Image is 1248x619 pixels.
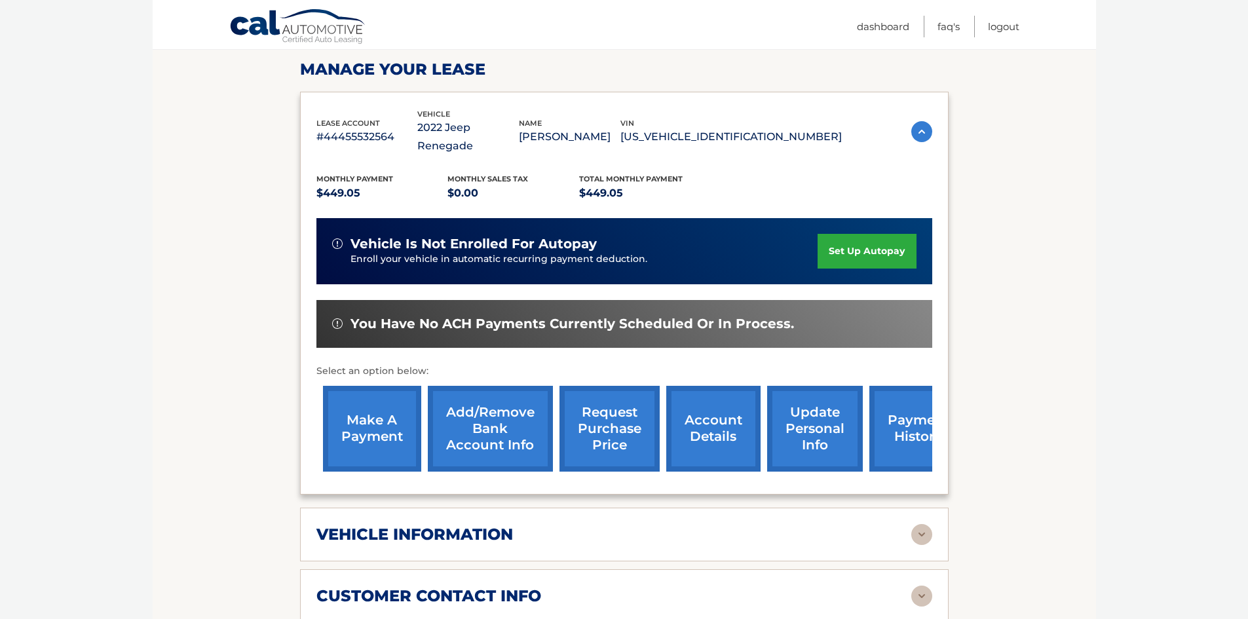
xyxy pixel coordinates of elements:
[350,252,818,267] p: Enroll your vehicle in automatic recurring payment deduction.
[447,184,579,202] p: $0.00
[316,128,418,146] p: #44455532564
[428,386,553,472] a: Add/Remove bank account info
[579,174,683,183] span: Total Monthly Payment
[417,109,450,119] span: vehicle
[911,524,932,545] img: accordion-rest.svg
[559,386,660,472] a: request purchase price
[350,316,794,332] span: You have no ACH payments currently scheduled or in process.
[579,184,711,202] p: $449.05
[316,586,541,606] h2: customer contact info
[620,128,842,146] p: [US_VEHICLE_IDENTIFICATION_NUMBER]
[316,119,380,128] span: lease account
[857,16,909,37] a: Dashboard
[332,318,343,329] img: alert-white.svg
[937,16,960,37] a: FAQ's
[447,174,528,183] span: Monthly sales Tax
[818,234,916,269] a: set up autopay
[911,586,932,607] img: accordion-rest.svg
[332,238,343,249] img: alert-white.svg
[316,184,448,202] p: $449.05
[519,128,620,146] p: [PERSON_NAME]
[620,119,634,128] span: vin
[767,386,863,472] a: update personal info
[316,174,393,183] span: Monthly Payment
[988,16,1019,37] a: Logout
[519,119,542,128] span: name
[350,236,597,252] span: vehicle is not enrolled for autopay
[911,121,932,142] img: accordion-active.svg
[316,364,932,379] p: Select an option below:
[300,60,949,79] h2: Manage Your Lease
[229,9,367,47] a: Cal Automotive
[869,386,968,472] a: payment history
[417,119,519,155] p: 2022 Jeep Renegade
[316,525,513,544] h2: vehicle information
[323,386,421,472] a: make a payment
[666,386,761,472] a: account details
